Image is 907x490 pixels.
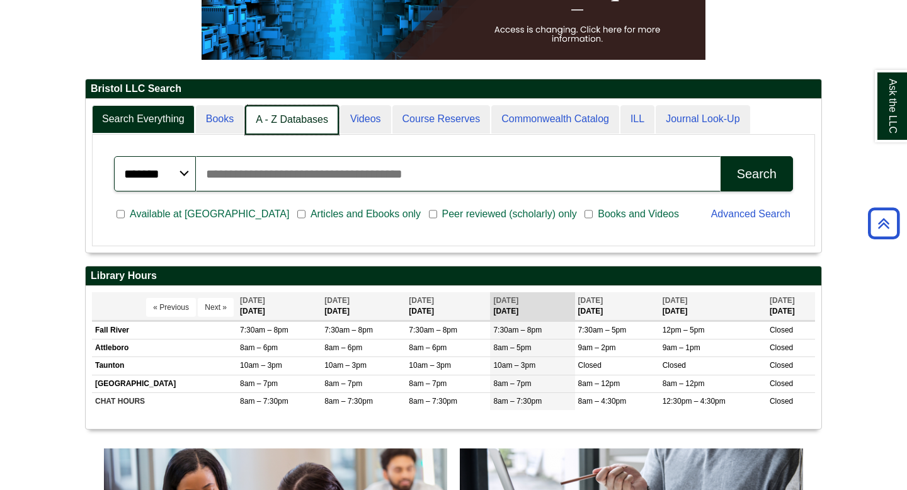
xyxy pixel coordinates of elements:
[711,208,790,219] a: Advanced Search
[324,397,373,406] span: 8am – 7:30pm
[125,207,294,222] span: Available at [GEOGRAPHIC_DATA]
[578,361,602,370] span: Closed
[864,215,904,232] a: Back to Top
[575,292,659,321] th: [DATE]
[409,361,451,370] span: 10am – 3pm
[770,326,793,334] span: Closed
[305,207,426,222] span: Articles and Ebooks only
[340,105,391,134] a: Videos
[578,379,620,388] span: 8am – 12pm
[146,298,196,317] button: « Previous
[198,298,234,317] button: Next »
[663,397,726,406] span: 12:30pm – 4:30pm
[737,167,777,181] div: Search
[490,292,574,321] th: [DATE]
[770,397,793,406] span: Closed
[493,326,542,334] span: 7:30am – 8pm
[409,326,457,334] span: 7:30am – 8pm
[493,361,535,370] span: 10am – 3pm
[620,105,654,134] a: ILL
[196,105,244,134] a: Books
[86,79,821,99] h2: Bristol LLC Search
[659,292,767,321] th: [DATE]
[321,292,406,321] th: [DATE]
[767,292,815,321] th: [DATE]
[409,343,447,352] span: 8am – 6pm
[493,379,531,388] span: 8am – 7pm
[245,105,339,135] a: A - Z Databases
[663,361,686,370] span: Closed
[237,292,321,321] th: [DATE]
[770,379,793,388] span: Closed
[240,379,278,388] span: 8am – 7pm
[663,296,688,305] span: [DATE]
[240,326,288,334] span: 7:30am – 8pm
[721,156,793,191] button: Search
[585,208,593,220] input: Books and Videos
[324,379,362,388] span: 8am – 7pm
[409,379,447,388] span: 8am – 7pm
[92,392,237,410] td: CHAT HOURS
[406,292,490,321] th: [DATE]
[578,397,627,406] span: 8am – 4:30pm
[491,105,619,134] a: Commonwealth Catalog
[593,207,684,222] span: Books and Videos
[663,379,705,388] span: 8am – 12pm
[240,343,278,352] span: 8am – 6pm
[324,326,373,334] span: 7:30am – 8pm
[770,296,795,305] span: [DATE]
[297,208,305,220] input: Articles and Ebooks only
[493,343,531,352] span: 8am – 5pm
[86,266,821,286] h2: Library Hours
[578,296,603,305] span: [DATE]
[324,343,362,352] span: 8am – 6pm
[92,322,237,339] td: Fall River
[493,397,542,406] span: 8am – 7:30pm
[324,296,350,305] span: [DATE]
[429,208,437,220] input: Peer reviewed (scholarly) only
[240,296,265,305] span: [DATE]
[437,207,582,222] span: Peer reviewed (scholarly) only
[92,105,195,134] a: Search Everything
[493,296,518,305] span: [DATE]
[663,343,700,352] span: 9am – 1pm
[770,343,793,352] span: Closed
[578,343,616,352] span: 9am – 2pm
[240,397,288,406] span: 8am – 7:30pm
[663,326,705,334] span: 12pm – 5pm
[409,296,434,305] span: [DATE]
[240,361,282,370] span: 10am – 3pm
[409,397,457,406] span: 8am – 7:30pm
[92,375,237,392] td: [GEOGRAPHIC_DATA]
[392,105,491,134] a: Course Reserves
[770,361,793,370] span: Closed
[324,361,367,370] span: 10am – 3pm
[656,105,750,134] a: Journal Look-Up
[92,357,237,375] td: Taunton
[578,326,627,334] span: 7:30am – 5pm
[92,339,237,357] td: Attleboro
[117,208,125,220] input: Available at [GEOGRAPHIC_DATA]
